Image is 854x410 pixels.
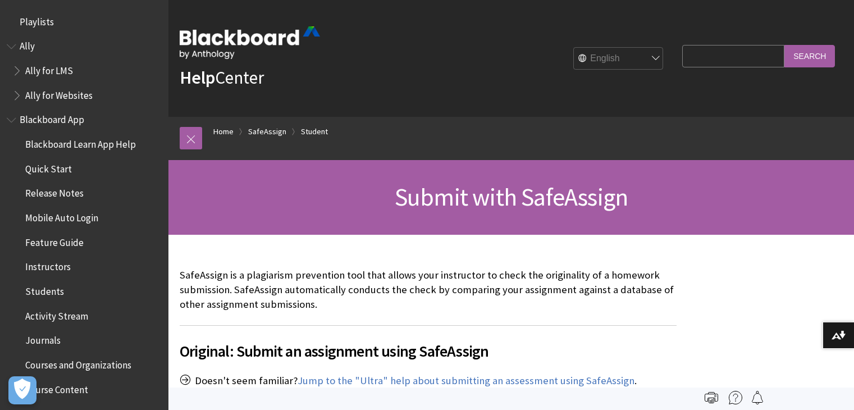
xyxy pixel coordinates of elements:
[20,111,84,126] span: Blackboard App
[298,374,634,388] a: Jump to the "Ultra" help about submitting an assessment using SafeAssign
[25,61,73,76] span: Ally for LMS
[25,258,71,273] span: Instructors
[180,66,264,89] a: HelpCenter
[25,331,61,347] span: Journals
[25,282,64,297] span: Students
[180,373,677,388] p: Doesn't seem familiar? .
[25,307,88,322] span: Activity Stream
[180,26,320,59] img: Blackboard by Anthology
[25,160,72,175] span: Quick Start
[180,268,677,312] p: SafeAssign is a plagiarism prevention tool that allows your instructor to check the originality o...
[248,125,286,139] a: SafeAssign
[20,37,35,52] span: Ally
[729,391,742,404] img: More help
[25,184,84,199] span: Release Notes
[25,135,136,150] span: Blackboard Learn App Help
[301,125,328,139] a: Student
[25,356,131,371] span: Courses and Organizations
[784,45,835,67] input: Search
[7,37,162,105] nav: Book outline for Anthology Ally Help
[25,208,98,224] span: Mobile Auto Login
[8,376,36,404] button: Apri preferenze
[180,339,677,363] span: Original: Submit an assignment using SafeAssign
[25,86,93,101] span: Ally for Websites
[395,181,628,212] span: Submit with SafeAssign
[180,66,215,89] strong: Help
[751,391,764,404] img: Follow this page
[705,391,718,404] img: Print
[213,125,234,139] a: Home
[7,12,162,31] nav: Book outline for Playlists
[20,12,54,28] span: Playlists
[25,380,88,395] span: Course Content
[25,233,84,248] span: Feature Guide
[574,48,664,70] select: Site Language Selector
